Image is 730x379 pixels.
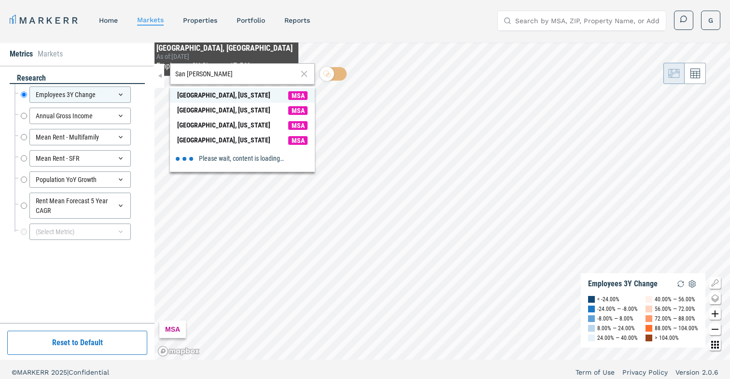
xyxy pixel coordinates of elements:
a: markets [137,16,164,24]
span: Search Bar Suggestion Item: South San Francisco, California [170,118,315,133]
div: [GEOGRAPHIC_DATA], [US_STATE] [177,135,270,145]
a: home [99,16,118,24]
div: 8.00% — 24.00% [597,323,635,333]
span: Search Bar Suggestion Item: Frankfort, Kansas [170,133,315,148]
div: 24.00% — 40.00% [597,333,638,343]
div: Employees 3Y Change [588,279,658,289]
button: Zoom in map button [709,308,721,320]
div: 88.00% — 104.00% [655,323,698,333]
div: [GEOGRAPHIC_DATA], [US_STATE] [177,105,270,115]
button: Show/Hide Legend Map Button [709,277,721,289]
span: Search Bar Suggestion Item: San Francisco Bay Area, California [170,103,315,118]
div: [GEOGRAPHIC_DATA], [US_STATE] [177,120,270,130]
span: MARKERR [17,368,51,376]
button: Zoom out map button [709,323,721,335]
div: Population YoY Growth [29,171,131,188]
b: 17.56% [229,61,252,70]
div: Mean Rent - Multifamily [29,129,131,145]
canvas: Map [154,42,730,360]
div: research [10,73,145,84]
a: Privacy Policy [622,367,668,377]
button: Change style map button [709,293,721,304]
li: Markets [38,48,63,60]
span: Search Bar Suggestion Item: San Francisco, California [170,88,315,103]
div: < -24.00% [597,295,619,304]
div: Map Tooltip Content [156,44,293,72]
div: Please wait, content is loading… [170,148,315,169]
div: [GEOGRAPHIC_DATA], [US_STATE] [177,90,270,100]
a: Portfolio [237,16,265,24]
div: Employees 3Y Change [29,86,131,103]
button: Other options map button [709,339,721,351]
button: G [701,11,720,30]
div: (Select Metric) [29,224,131,240]
span: MSA [288,106,308,115]
li: Metrics [10,48,33,60]
a: Term of Use [576,367,615,377]
div: MSA [159,321,186,338]
img: Settings [687,278,698,290]
div: Annual Gross Income [29,108,131,124]
a: MARKERR [10,14,80,27]
div: 72.00% — 88.00% [655,314,695,323]
div: > 104.00% [655,333,679,343]
button: Reset to Default [7,331,147,355]
a: reports [284,16,310,24]
div: Employees 3Y Change : [156,60,293,72]
div: -8.00% — 8.00% [597,314,633,323]
input: Search by MSA or ZIP Code [175,69,297,79]
span: 2025 | [51,368,69,376]
div: As of : [DATE] [156,53,293,60]
span: MSA [288,121,308,130]
img: Reload Legend [675,278,687,290]
a: Mapbox logo [157,346,200,357]
span: MSA [288,91,308,100]
span: MSA [288,136,308,145]
div: [GEOGRAPHIC_DATA], [GEOGRAPHIC_DATA] [156,44,293,53]
input: Search by MSA, ZIP, Property Name, or Address [515,11,660,30]
div: Rent Mean Forecast 5 Year CAGR [29,193,131,219]
span: © [12,368,17,376]
span: G [708,15,713,25]
div: Mean Rent - SFR [29,150,131,167]
div: -24.00% — -8.00% [597,304,638,314]
a: properties [183,16,217,24]
span: Confidential [69,368,109,376]
div: 40.00% — 56.00% [655,295,695,304]
div: 56.00% — 72.00% [655,304,695,314]
a: Version 2.0.6 [675,367,718,377]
